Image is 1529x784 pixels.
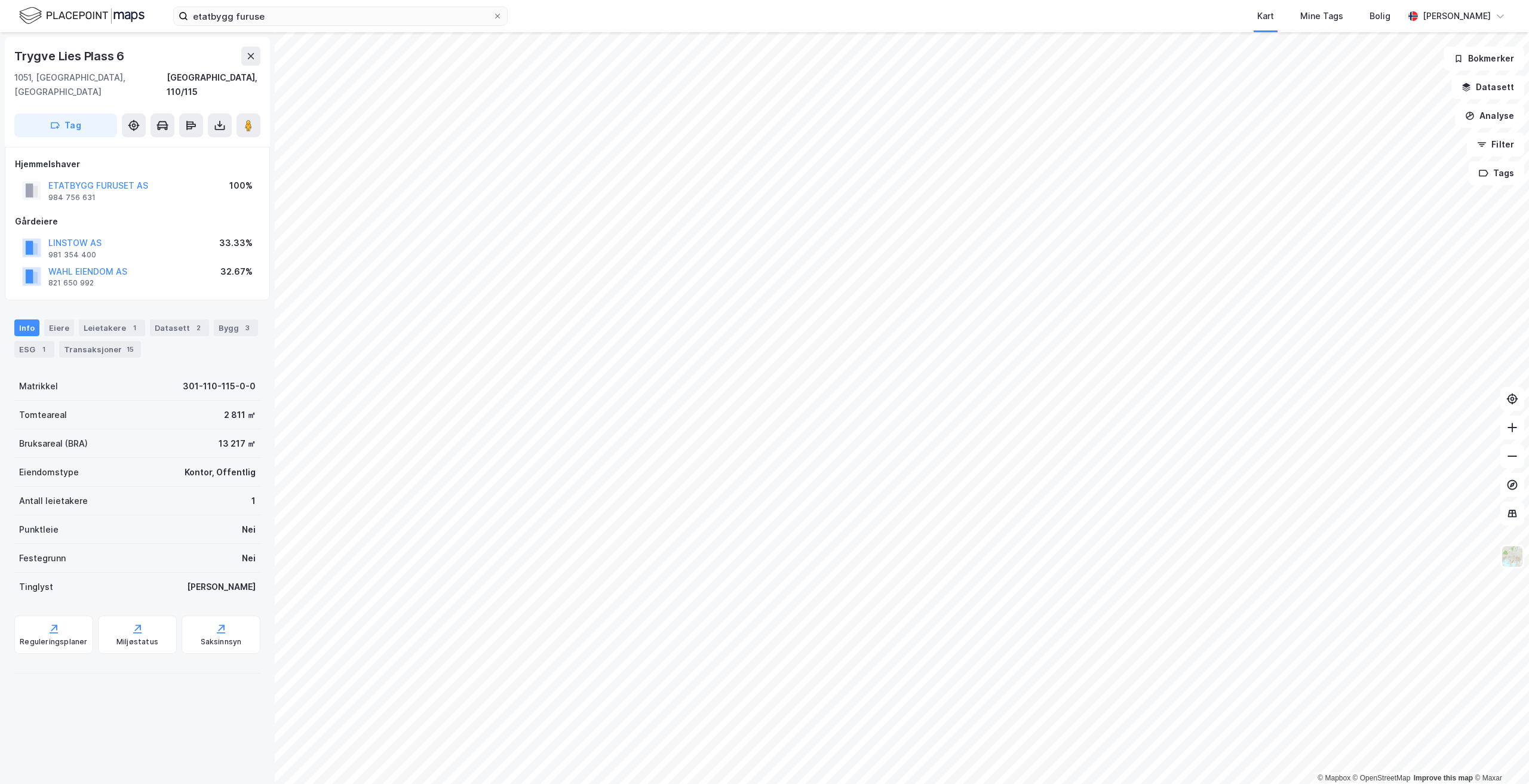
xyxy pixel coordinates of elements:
[19,408,67,422] div: Tomteareal
[19,436,88,451] div: Bruksareal (BRA)
[48,193,96,202] div: 984 756 631
[19,551,66,565] div: Festegrunn
[1451,75,1524,99] button: Datasett
[1318,774,1350,782] a: Mapbox
[219,236,253,250] div: 33.33%
[1467,133,1524,156] button: Filter
[242,522,256,537] div: Nei
[1353,774,1411,782] a: OpenStreetMap
[241,322,253,334] div: 3
[1455,104,1524,128] button: Analyse
[19,465,79,479] div: Eiendomstype
[229,179,253,193] div: 100%
[19,379,58,393] div: Matrikkel
[48,250,96,260] div: 981 354 400
[1257,9,1274,23] div: Kart
[124,343,136,355] div: 15
[20,637,87,647] div: Reguleringsplaner
[15,157,260,171] div: Hjemmelshaver
[1300,9,1343,23] div: Mine Tags
[192,322,204,334] div: 2
[214,319,258,336] div: Bygg
[242,551,256,565] div: Nei
[187,580,256,594] div: [PERSON_NAME]
[59,341,141,358] div: Transaksjoner
[38,343,50,355] div: 1
[48,278,94,288] div: 821 650 992
[201,637,242,647] div: Saksinnsyn
[1469,161,1524,185] button: Tags
[1414,774,1473,782] a: Improve this map
[1469,727,1529,784] iframe: Chat Widget
[116,637,158,647] div: Miljøstatus
[79,319,145,336] div: Leietakere
[224,408,256,422] div: 2 811 ㎡
[167,70,260,99] div: [GEOGRAPHIC_DATA], 110/115
[150,319,209,336] div: Datasett
[44,319,74,336] div: Eiere
[15,214,260,229] div: Gårdeiere
[1444,47,1524,70] button: Bokmerker
[1469,727,1529,784] div: Kontrollprogram for chat
[19,494,88,508] div: Antall leietakere
[1423,9,1491,23] div: [PERSON_NAME]
[14,113,117,137] button: Tag
[14,319,39,336] div: Info
[14,47,127,66] div: Trygve Lies Plass 6
[128,322,140,334] div: 1
[14,341,54,358] div: ESG
[251,494,256,508] div: 1
[1501,545,1524,568] img: Z
[185,465,256,479] div: Kontor, Offentlig
[183,379,256,393] div: 301-110-115-0-0
[19,5,145,26] img: logo.f888ab2527a4732fd821a326f86c7f29.svg
[188,7,493,25] input: Søk på adresse, matrikkel, gårdeiere, leietakere eller personer
[19,580,53,594] div: Tinglyst
[14,70,167,99] div: 1051, [GEOGRAPHIC_DATA], [GEOGRAPHIC_DATA]
[1370,9,1390,23] div: Bolig
[220,265,253,279] div: 32.67%
[19,522,59,537] div: Punktleie
[219,436,256,451] div: 13 217 ㎡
